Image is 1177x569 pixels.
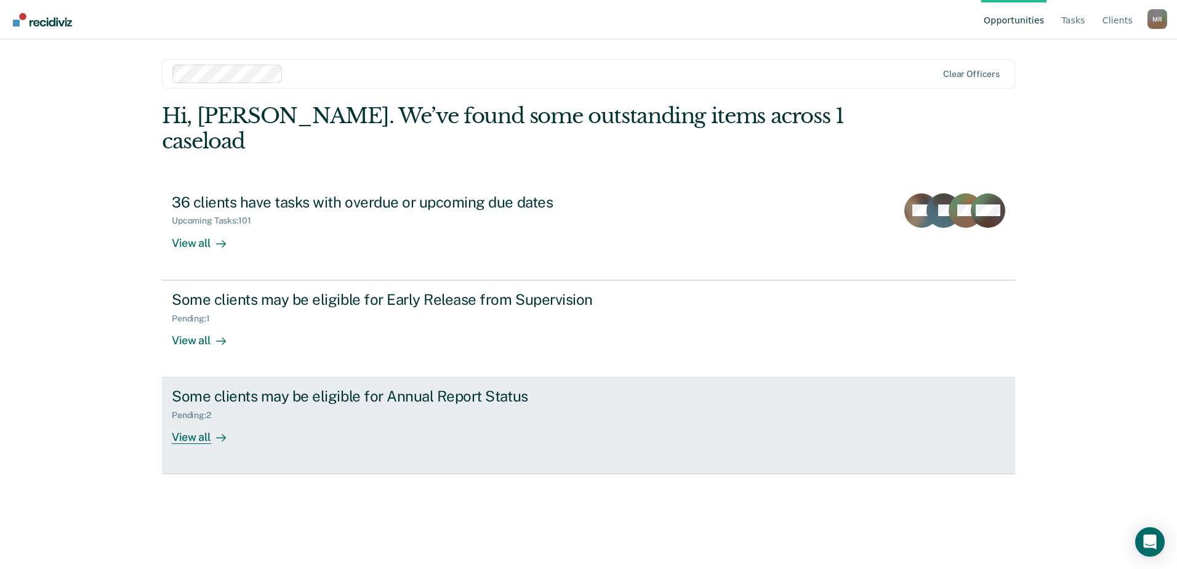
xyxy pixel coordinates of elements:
div: Open Intercom Messenger [1135,527,1165,557]
img: Recidiviz [13,13,72,26]
a: 36 clients have tasks with overdue or upcoming due datesUpcoming Tasks:101View all [162,184,1015,280]
a: Some clients may be eligible for Early Release from SupervisionPending:1View all [162,280,1015,377]
a: Some clients may be eligible for Annual Report StatusPending:2View all [162,377,1015,474]
div: Some clients may be eligible for Annual Report Status [172,387,604,405]
div: Pending : 2 [172,410,221,421]
div: 36 clients have tasks with overdue or upcoming due dates [172,193,604,211]
div: Hi, [PERSON_NAME]. We’ve found some outstanding items across 1 caseload [162,103,845,154]
div: View all [172,421,241,445]
div: View all [172,323,241,347]
div: Clear officers [943,69,1000,79]
div: Pending : 1 [172,313,220,324]
div: Some clients may be eligible for Early Release from Supervision [172,291,604,309]
button: Profile dropdown button [1147,9,1167,29]
div: M R [1147,9,1167,29]
div: View all [172,226,241,250]
div: Upcoming Tasks : 101 [172,216,261,226]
